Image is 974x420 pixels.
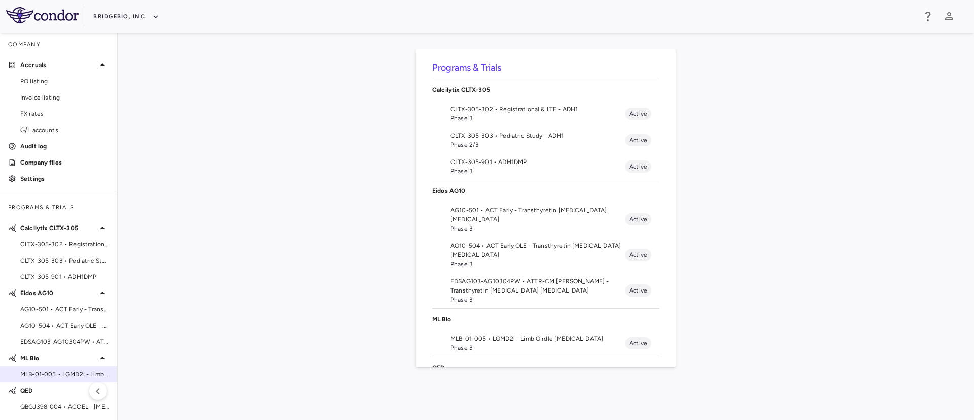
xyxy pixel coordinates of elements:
span: CLTX-305-302 • Registrational & LTE - ADH1 [20,240,109,249]
li: CLTX-305-302 • Registrational & LTE - ADH1Phase 3Active [432,101,659,127]
span: Active [625,286,651,295]
img: logo-full-BYUhSk78.svg [6,7,79,23]
span: Phase 3 [450,224,625,233]
div: Eidos AG10 [432,180,659,202]
li: AG10-501 • ACT Early - Transthyretin [MEDICAL_DATA] [MEDICAL_DATA]Phase 3Active [432,202,659,237]
span: Invoice listing [20,93,109,102]
p: QED [432,363,659,372]
span: Phase 2/3 [450,140,625,149]
p: Calcilytix CLTX-305 [20,223,96,233]
span: CLTX-305-901 • ADH1DMP [20,272,109,281]
span: Phase 3 [450,260,625,269]
span: Phase 3 [450,114,625,123]
p: Accruals [20,60,96,70]
div: ML Bio [432,309,659,330]
span: EDSAG103-AG10304PW • ATTR-CM [PERSON_NAME] - Transthyretin [MEDICAL_DATA] [MEDICAL_DATA] [450,277,625,295]
span: PO listing [20,77,109,86]
span: Active [625,215,651,224]
p: Company files [20,158,109,167]
div: Calcilytix CLTX-305 [432,79,659,101]
span: Active [625,162,651,171]
span: AG10-501 • ACT Early - Transthyretin [MEDICAL_DATA] [MEDICAL_DATA] [20,305,109,314]
h6: Programs & Trials [432,61,659,75]
li: AG10-504 • ACT Early OLE - Transthyretin [MEDICAL_DATA] [MEDICAL_DATA]Phase 3Active [432,237,659,273]
span: MLB-01-005 • LGMD2i - Limb Girdle [MEDICAL_DATA] [450,334,625,343]
span: QBGJ398-004 • ACCEL - [MEDICAL_DATA] [20,402,109,411]
p: Calcilytix CLTX-305 [432,85,659,94]
span: Active [625,250,651,260]
span: FX rates [20,109,109,118]
span: Phase 3 [450,343,625,352]
span: CLTX-305-302 • Registrational & LTE - ADH1 [450,105,625,114]
p: ML Bio [432,315,659,324]
span: AG10-501 • ACT Early - Transthyretin [MEDICAL_DATA] [MEDICAL_DATA] [450,206,625,224]
li: MLB-01-005 • LGMD2i - Limb Girdle [MEDICAL_DATA]Phase 3Active [432,330,659,357]
span: AG10-504 • ACT Early OLE - Transthyretin [MEDICAL_DATA] [MEDICAL_DATA] [450,241,625,260]
p: Audit log [20,142,109,151]
p: ML Bio [20,353,96,363]
span: MLB-01-005 • LGMD2i - Limb Girdle [MEDICAL_DATA] [20,370,109,379]
li: CLTX-305-303 • Pediatric Study - ADH1Phase 2/3Active [432,127,659,153]
p: QED [20,386,96,395]
span: CLTX-305-303 • Pediatric Study - ADH1 [20,256,109,265]
span: G/L accounts [20,125,109,135]
span: EDSAG103-AG10304PW • ATTR-CM [PERSON_NAME] - Transthyretin [MEDICAL_DATA] [MEDICAL_DATA] [20,337,109,346]
div: QED [432,357,659,378]
li: CLTX-305-901 • ADH1DMPPhase 3Active [432,153,659,180]
span: CLTX-305-901 • ADH1DMP [450,157,625,167]
p: Eidos AG10 [20,288,96,298]
span: AG10-504 • ACT Early OLE - Transthyretin [MEDICAL_DATA] [MEDICAL_DATA] [20,321,109,330]
button: BridgeBio, Inc. [93,9,159,25]
span: Phase 3 [450,295,625,304]
span: Active [625,109,651,118]
span: CLTX-305-303 • Pediatric Study - ADH1 [450,131,625,140]
span: Active [625,339,651,348]
span: Phase 3 [450,167,625,176]
p: Settings [20,174,109,183]
span: Active [625,136,651,145]
p: Eidos AG10 [432,186,659,196]
li: EDSAG103-AG10304PW • ATTR-CM [PERSON_NAME] - Transthyretin [MEDICAL_DATA] [MEDICAL_DATA]Phase 3Ac... [432,273,659,308]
